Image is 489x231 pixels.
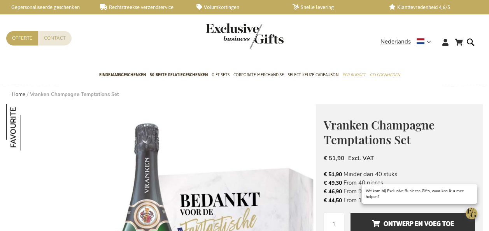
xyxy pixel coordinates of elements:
span: Select Keuze Cadeaubon [288,71,338,79]
span: € 51,90 [324,154,344,162]
a: Klanttevredenheid 4,6/5 [389,4,473,10]
a: store logo [206,23,245,49]
a: Contact [38,31,72,45]
span: Per Budget [342,71,366,79]
a: Volumkortingen [196,4,280,10]
li: From 90 pieces [324,187,475,196]
a: Offerte [6,31,38,45]
span: Vranken Champagne Temptations Set [324,117,435,148]
span: Corporate Merchandise [233,71,284,79]
li: Minder dan 40 stuks [324,170,475,178]
span: Gift Sets [212,71,230,79]
li: From 40 pieces [324,178,475,187]
div: Nederlands [380,37,436,46]
span: € 49,30 [324,179,342,187]
span: Excl. VAT [348,154,374,162]
a: Home [12,91,25,98]
span: € 46,90 [324,188,342,195]
span: Eindejaarsgeschenken [99,71,146,79]
span: Ontwerp en voeg toe [372,217,454,230]
a: Gepersonaliseerde geschenken [4,4,88,10]
strong: Vranken Champagne Temptations Set [30,91,119,98]
a: Rechtstreekse verzendservice [100,4,184,10]
img: Vranken Champagne Temptations Set [6,104,53,150]
span: 50 beste relatiegeschenken [150,71,208,79]
span: Nederlands [380,37,411,46]
li: From 150 pieces [324,196,475,205]
img: Exclusive Business gifts logo [206,23,284,49]
span: € 51,90 [324,171,342,178]
a: Snelle levering [293,4,376,10]
span: € 44,50 [324,197,342,204]
span: Gelegenheden [370,71,400,79]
